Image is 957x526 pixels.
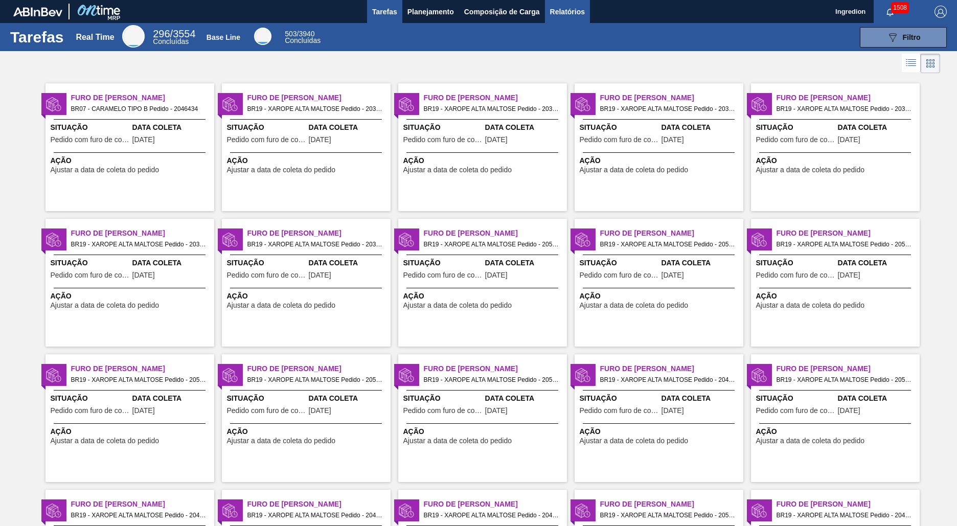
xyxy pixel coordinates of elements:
[222,97,238,112] img: status
[46,97,61,112] img: status
[756,136,835,144] span: Pedido com furo de coleta
[247,499,391,510] span: Furo de Coleta
[756,258,835,268] span: Situação
[153,28,170,39] span: 296
[600,510,735,521] span: BR19 - XAROPE ALTA MALTOSE Pedido - 2051210
[580,271,659,279] span: Pedido com furo de coleta
[485,122,564,133] span: Data Coleta
[309,136,331,144] span: 26/09/2025
[662,271,684,279] span: 10/10/2025
[13,7,62,16] img: TNhmsLtSVTkK8tSr43FrP2fwEKptu5GPRR3wAAAABJRU5ErkJggg==
[153,30,195,45] div: Real Time
[600,239,735,250] span: BR19 - XAROPE ALTA MALTOSE Pedido - 2051212
[285,30,297,38] span: 503
[227,155,388,166] span: Ação
[51,155,212,166] span: Ação
[309,258,388,268] span: Data Coleta
[777,374,912,385] span: BR19 - XAROPE ALTA MALTOSE Pedido - 2052646
[222,232,238,247] img: status
[777,239,912,250] span: BR19 - XAROPE ALTA MALTOSE Pedido - 2051214
[71,510,206,521] span: BR19 - XAROPE ALTA MALTOSE Pedido - 2047919
[46,232,61,247] img: status
[227,393,306,404] span: Situação
[751,97,767,112] img: status
[756,437,865,445] span: Ajustar a data de coleta do pedido
[662,122,741,133] span: Data Coleta
[132,393,212,404] span: Data Coleta
[756,155,917,166] span: Ação
[903,33,921,41] span: Filtro
[403,407,483,415] span: Pedido com furo de coleta
[285,30,314,38] span: / 3940
[751,232,767,247] img: status
[132,271,155,279] span: 26/09/2025
[51,136,130,144] span: Pedido com furo de coleta
[153,37,189,45] span: Concluídas
[756,302,865,309] span: Ajustar a data de coleta do pedido
[132,122,212,133] span: Data Coleta
[424,93,567,103] span: Furo de Coleta
[935,6,947,18] img: Logout
[600,93,743,103] span: Furo de Coleta
[424,499,567,510] span: Furo de Coleta
[247,374,382,385] span: BR19 - XAROPE ALTA MALTOSE Pedido - 2052521
[403,393,483,404] span: Situação
[285,31,321,44] div: Base Line
[71,363,214,374] span: Furo de Coleta
[309,393,388,404] span: Data Coleta
[580,407,659,415] span: Pedido com furo de coleta
[580,166,689,174] span: Ajustar a data de coleta do pedido
[600,499,743,510] span: Furo de Coleta
[902,54,921,73] div: Visão em Lista
[550,6,585,18] span: Relatórios
[662,393,741,404] span: Data Coleta
[51,426,212,437] span: Ação
[227,166,336,174] span: Ajustar a data de coleta do pedido
[424,510,559,521] span: BR19 - XAROPE ALTA MALTOSE Pedido - 2047921
[227,291,388,302] span: Ação
[403,302,512,309] span: Ajustar a data de coleta do pedido
[403,437,512,445] span: Ajustar a data de coleta do pedido
[132,136,155,144] span: 13/10/2025
[580,302,689,309] span: Ajustar a data de coleta do pedido
[600,228,743,239] span: Furo de Coleta
[403,122,483,133] span: Situação
[227,426,388,437] span: Ação
[76,33,114,42] div: Real Time
[485,258,564,268] span: Data Coleta
[777,93,920,103] span: Furo de Coleta
[403,291,564,302] span: Ação
[600,363,743,374] span: Furo de Coleta
[222,368,238,383] img: status
[227,302,336,309] span: Ajustar a data de coleta do pedido
[10,31,64,43] h1: Tarefas
[51,122,130,133] span: Situação
[756,426,917,437] span: Ação
[399,503,414,518] img: status
[407,6,454,18] span: Planejamento
[575,97,590,112] img: status
[424,363,567,374] span: Furo de Coleta
[51,437,159,445] span: Ajustar a data de coleta do pedido
[71,103,206,115] span: BR07 - CARAMELO TIPO B Pedido - 2046434
[71,228,214,239] span: Furo de Coleta
[122,25,145,48] div: Real Time
[309,407,331,415] span: 12/10/2025
[756,271,835,279] span: Pedido com furo de coleta
[51,166,159,174] span: Ajustar a data de coleta do pedido
[254,28,271,45] div: Base Line
[399,232,414,247] img: status
[838,271,860,279] span: 10/10/2025
[403,271,483,279] span: Pedido com furo de coleta
[399,368,414,383] img: status
[51,393,130,404] span: Situação
[51,258,130,268] span: Situação
[838,258,917,268] span: Data Coleta
[71,93,214,103] span: Furo de Coleta
[207,33,240,41] div: Base Line
[71,374,206,385] span: BR19 - XAROPE ALTA MALTOSE Pedido - 2052516
[662,407,684,415] span: 27/09/2025
[575,503,590,518] img: status
[838,407,860,415] span: 13/10/2025
[424,239,559,250] span: BR19 - XAROPE ALTA MALTOSE Pedido - 2052524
